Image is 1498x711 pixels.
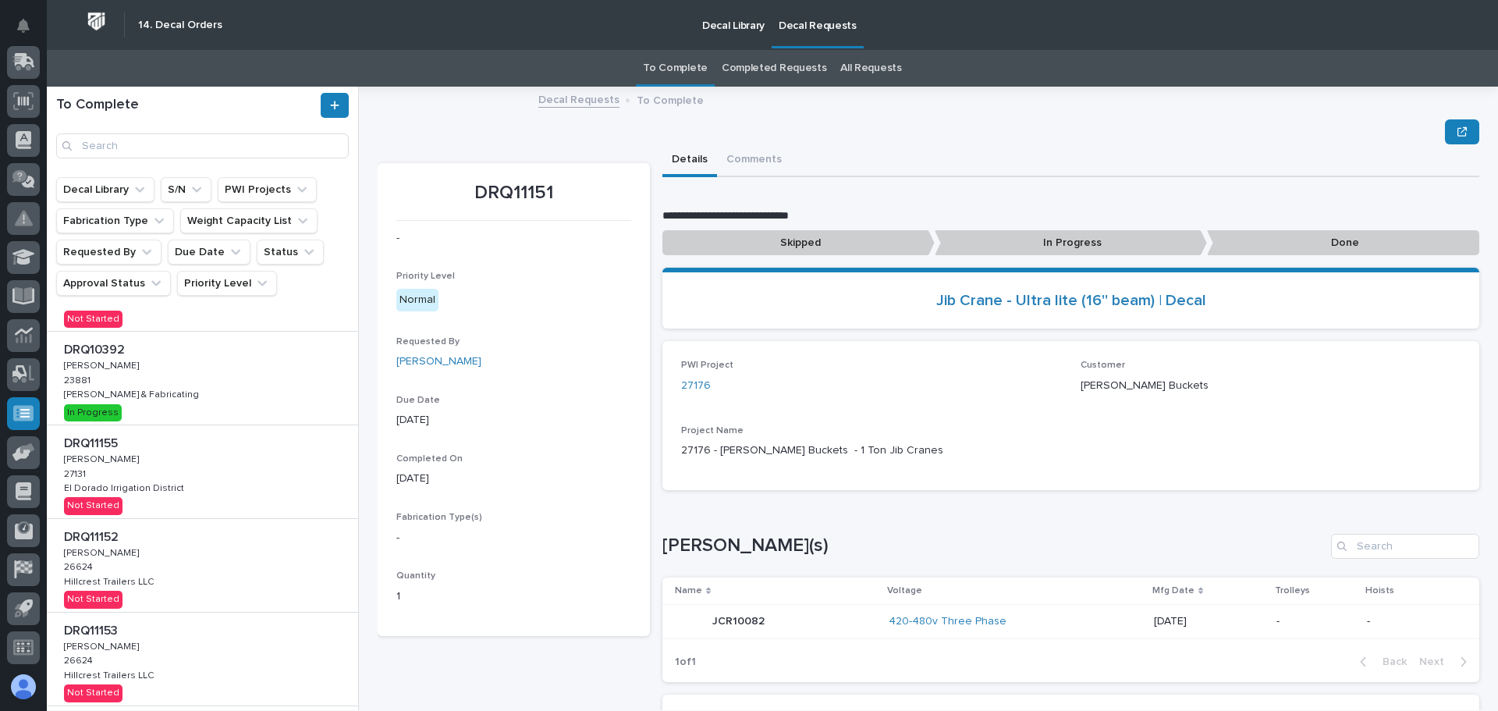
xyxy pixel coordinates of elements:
[643,50,708,87] a: To Complete
[396,272,455,281] span: Priority Level
[396,471,631,487] p: [DATE]
[396,182,631,204] p: DRQ11151
[936,291,1206,310] a: Jib Crane - Ultra lite (16'' beam) | Decal
[662,230,935,256] p: Skipped
[1347,655,1413,669] button: Back
[64,480,187,494] p: El Dorado Irrigation District
[681,443,1461,459] p: 27176 - [PERSON_NAME] Buckets - 1 Ton Jib Cranes
[538,90,619,108] a: Decal Requests
[64,545,142,559] p: [PERSON_NAME]
[681,426,744,435] span: Project Name
[64,433,121,451] p: DRQ11155
[56,240,162,265] button: Requested By
[1373,655,1407,669] span: Back
[64,311,122,328] div: Not Started
[47,613,358,706] a: DRQ11153DRQ11153 [PERSON_NAME][PERSON_NAME] 2662426624 Hillcrest Trailers LLCHillcrest Trailers L...
[257,240,324,265] button: Status
[722,50,826,87] a: Completed Requests
[1276,615,1354,628] p: -
[1365,582,1394,599] p: Hoists
[675,582,702,599] p: Name
[662,535,1325,557] h1: [PERSON_NAME](s)
[64,652,96,667] p: 26624
[64,620,121,638] p: DRQ11153
[681,378,711,394] a: 27176
[712,612,768,628] p: JCR10082
[7,670,40,703] button: users-avatar
[396,530,631,546] p: -
[7,9,40,42] button: Notifications
[82,7,111,36] img: Workspace Logo
[64,357,142,371] p: [PERSON_NAME]
[64,527,122,545] p: DRQ11152
[396,354,481,370] a: [PERSON_NAME]
[889,615,1006,628] a: 420-480v Three Phase
[396,588,631,605] p: 1
[56,97,318,114] h1: To Complete
[396,230,631,247] p: -
[64,451,142,465] p: [PERSON_NAME]
[396,571,435,581] span: Quantity
[887,582,922,599] p: Voltage
[1367,615,1454,628] p: -
[935,230,1207,256] p: In Progress
[1081,378,1461,394] p: [PERSON_NAME] Buckets
[64,372,94,386] p: 23881
[64,386,202,400] p: [PERSON_NAME] & Fabricating
[20,19,40,44] div: Notifications
[1331,534,1479,559] input: Search
[1413,655,1479,669] button: Next
[717,144,791,177] button: Comments
[177,271,277,296] button: Priority Level
[662,144,717,177] button: Details
[64,497,122,514] div: Not Started
[681,361,733,370] span: PWI Project
[1154,615,1264,628] p: [DATE]
[1419,655,1454,669] span: Next
[56,271,171,296] button: Approval Status
[64,684,122,702] div: Not Started
[47,332,358,425] a: DRQ10392DRQ10392 [PERSON_NAME][PERSON_NAME] 2388123881 [PERSON_NAME] & Fabricating[PERSON_NAME] &...
[64,574,157,588] p: Hillcrest Trailers LLC
[396,513,482,522] span: Fabrication Type(s)
[64,340,128,357] p: DRQ10392
[396,412,631,428] p: [DATE]
[47,425,358,519] a: DRQ11155DRQ11155 [PERSON_NAME][PERSON_NAME] 2713127131 El Dorado Irrigation DistrictEl Dorado Irr...
[64,591,122,608] div: Not Started
[840,50,901,87] a: All Requests
[47,519,358,613] a: DRQ11152DRQ11152 [PERSON_NAME][PERSON_NAME] 2662426624 Hillcrest Trailers LLCHillcrest Trailers L...
[56,177,154,202] button: Decal Library
[64,404,122,421] div: In Progress
[396,289,438,311] div: Normal
[64,667,157,681] p: Hillcrest Trailers LLC
[1081,361,1125,370] span: Customer
[180,208,318,233] button: Weight Capacity List
[64,638,142,652] p: [PERSON_NAME]
[1275,582,1310,599] p: Trolleys
[662,605,1479,639] tr: JCR10082JCR10082 420-480v Three Phase [DATE]--
[138,19,222,32] h2: 14. Decal Orders
[637,91,704,108] p: To Complete
[396,337,460,347] span: Requested By
[396,454,463,464] span: Completed On
[168,240,250,265] button: Due Date
[64,466,89,480] p: 27131
[56,133,349,158] input: Search
[1152,582,1194,599] p: Mfg Date
[161,177,211,202] button: S/N
[64,559,96,573] p: 26624
[396,396,440,405] span: Due Date
[1207,230,1479,256] p: Done
[218,177,317,202] button: PWI Projects
[662,643,708,681] p: 1 of 1
[56,208,174,233] button: Fabrication Type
